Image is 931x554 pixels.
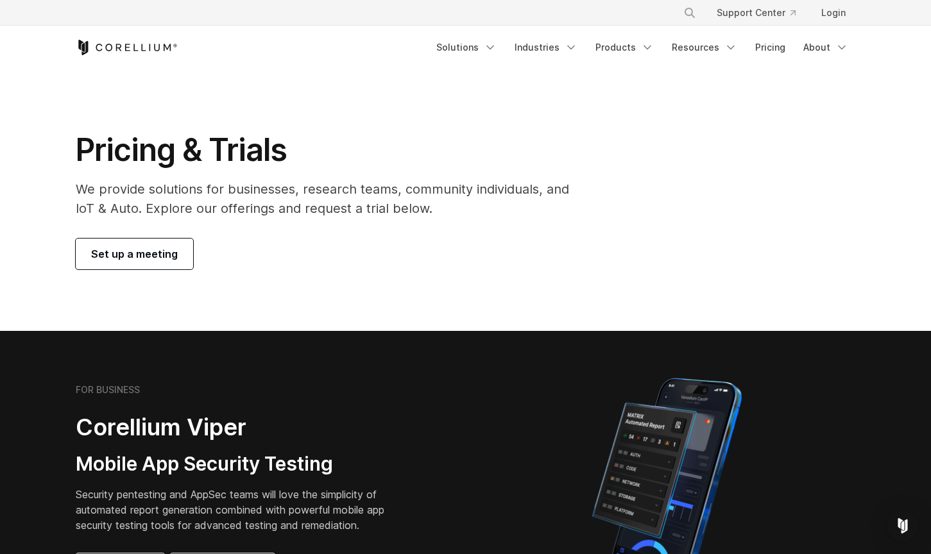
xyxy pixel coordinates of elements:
h1: Pricing & Trials [76,131,587,169]
a: About [796,36,856,59]
h3: Mobile App Security Testing [76,452,404,476]
a: Support Center [706,1,806,24]
a: Pricing [747,36,793,59]
div: Navigation Menu [429,36,856,59]
h6: FOR BUSINESS [76,384,140,396]
p: We provide solutions for businesses, research teams, community individuals, and IoT & Auto. Explo... [76,180,587,218]
div: Navigation Menu [668,1,856,24]
button: Search [678,1,701,24]
a: Solutions [429,36,504,59]
a: Login [811,1,856,24]
a: Corellium Home [76,40,178,55]
a: Resources [664,36,745,59]
span: Set up a meeting [91,246,178,262]
div: Open Intercom Messenger [887,510,918,541]
a: Set up a meeting [76,239,193,269]
a: Industries [507,36,585,59]
a: Products [588,36,662,59]
p: Security pentesting and AppSec teams will love the simplicity of automated report generation comb... [76,487,404,533]
h2: Corellium Viper [76,413,404,442]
